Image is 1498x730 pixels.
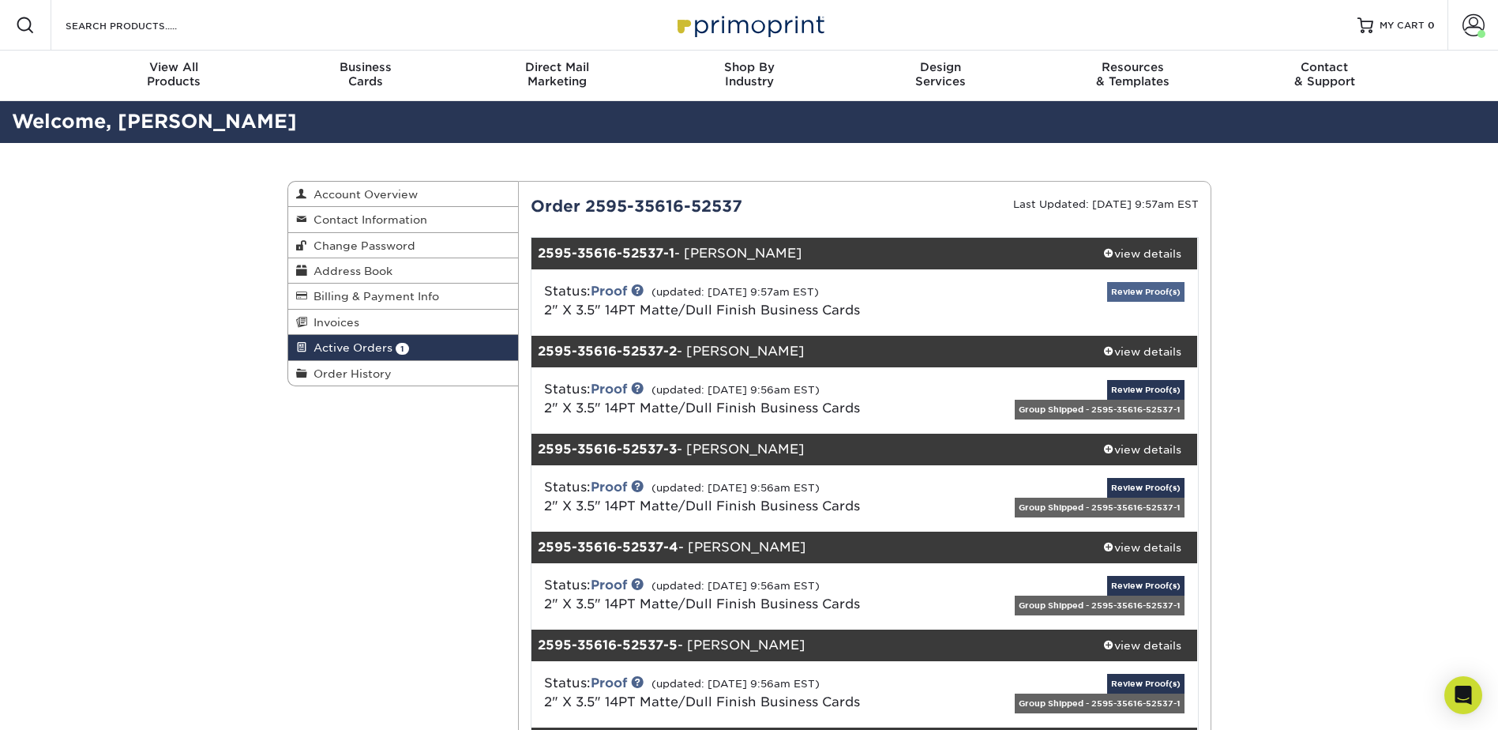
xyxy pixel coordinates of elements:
a: Review Proof(s) [1107,380,1185,400]
span: Business [269,60,461,74]
a: Proof [591,675,627,690]
small: (updated: [DATE] 9:56am EST) [651,678,820,690]
a: Active Orders 1 [288,335,519,360]
strong: 2595-35616-52537-2 [538,344,677,359]
div: - [PERSON_NAME] [531,532,1087,563]
a: view details [1087,336,1198,367]
span: Billing & Payment Info [307,290,439,303]
a: view details [1087,238,1198,269]
div: Status: [532,380,975,418]
span: Change Password [307,239,415,252]
a: 2" X 3.5" 14PT Matte/Dull Finish Business Cards [544,694,860,709]
a: Contact& Support [1229,51,1421,101]
span: Order History [307,367,392,380]
span: Active Orders [307,341,392,354]
a: Review Proof(s) [1107,576,1185,596]
small: (updated: [DATE] 9:56am EST) [651,580,820,592]
div: Group Shipped - 2595-35616-52537-1 [1015,498,1185,517]
div: Marketing [461,60,653,88]
span: 1 [396,343,409,355]
a: Order History [288,361,519,386]
span: Design [845,60,1037,74]
span: Invoices [307,316,359,329]
a: BusinessCards [269,51,461,101]
small: (updated: [DATE] 9:57am EST) [651,286,819,298]
div: - [PERSON_NAME] [531,434,1087,465]
a: Invoices [288,310,519,335]
div: Open Intercom Messenger [1444,676,1482,714]
span: MY CART [1380,19,1425,32]
strong: 2595-35616-52537-4 [538,540,678,555]
div: Group Shipped - 2595-35616-52537-1 [1015,400,1185,420]
div: Status: [532,282,975,320]
a: Contact Information [288,207,519,232]
div: Industry [653,60,845,88]
div: & Support [1229,60,1421,88]
div: Products [78,60,270,88]
div: Order 2595-35616-52537 [519,194,865,218]
img: Primoprint [670,8,828,42]
a: view details [1087,532,1198,563]
a: Proof [591,284,627,299]
div: Group Shipped - 2595-35616-52537-1 [1015,596,1185,615]
span: View All [78,60,270,74]
div: view details [1087,442,1198,457]
div: Status: [532,576,975,614]
strong: 2595-35616-52537-5 [538,638,678,653]
div: Status: [532,674,975,712]
div: view details [1087,246,1198,262]
span: Contact [1229,60,1421,74]
div: - [PERSON_NAME] [531,336,1087,367]
div: Services [845,60,1037,88]
a: Proof [591,578,627,593]
span: 0 [1428,20,1435,31]
small: (updated: [DATE] 9:56am EST) [651,384,820,396]
a: Direct MailMarketing [461,51,653,101]
div: Cards [269,60,461,88]
strong: 2595-35616-52537-3 [538,442,677,457]
a: 2" X 3.5" 14PT Matte/Dull Finish Business Cards [544,499,860,514]
a: Proof [591,382,627,397]
div: - [PERSON_NAME] [531,238,1087,269]
div: & Templates [1037,60,1229,88]
a: 2" X 3.5" 14PT Matte/Dull Finish Business Cards [544,401,860,416]
span: Account Overview [307,188,418,201]
a: DesignServices [845,51,1037,101]
div: Group Shipped - 2595-35616-52537-1 [1015,694,1185,713]
div: - [PERSON_NAME] [531,630,1087,661]
span: Shop By [653,60,845,74]
a: Proof [591,480,627,495]
div: view details [1087,540,1198,555]
span: Contact Information [307,213,427,226]
div: view details [1087,344,1198,359]
strong: 2595-35616-52537-1 [538,246,674,261]
a: Review Proof(s) [1107,674,1185,694]
a: 2" X 3.5" 14PT Matte/Dull Finish Business Cards [544,303,860,318]
a: Review Proof(s) [1107,282,1185,302]
a: View AllProducts [78,51,270,101]
input: SEARCH PRODUCTS..... [64,16,218,35]
span: Direct Mail [461,60,653,74]
a: Shop ByIndustry [653,51,845,101]
a: Account Overview [288,182,519,207]
small: (updated: [DATE] 9:56am EST) [651,482,820,494]
a: Address Book [288,258,519,284]
a: view details [1087,434,1198,465]
a: Review Proof(s) [1107,478,1185,498]
a: Resources& Templates [1037,51,1229,101]
a: Change Password [288,233,519,258]
span: Address Book [307,265,392,277]
a: view details [1087,630,1198,661]
a: Billing & Payment Info [288,284,519,309]
small: Last Updated: [DATE] 9:57am EST [1013,198,1199,210]
div: Status: [532,478,975,516]
div: view details [1087,638,1198,653]
span: Resources [1037,60,1229,74]
a: 2" X 3.5" 14PT Matte/Dull Finish Business Cards [544,596,860,611]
